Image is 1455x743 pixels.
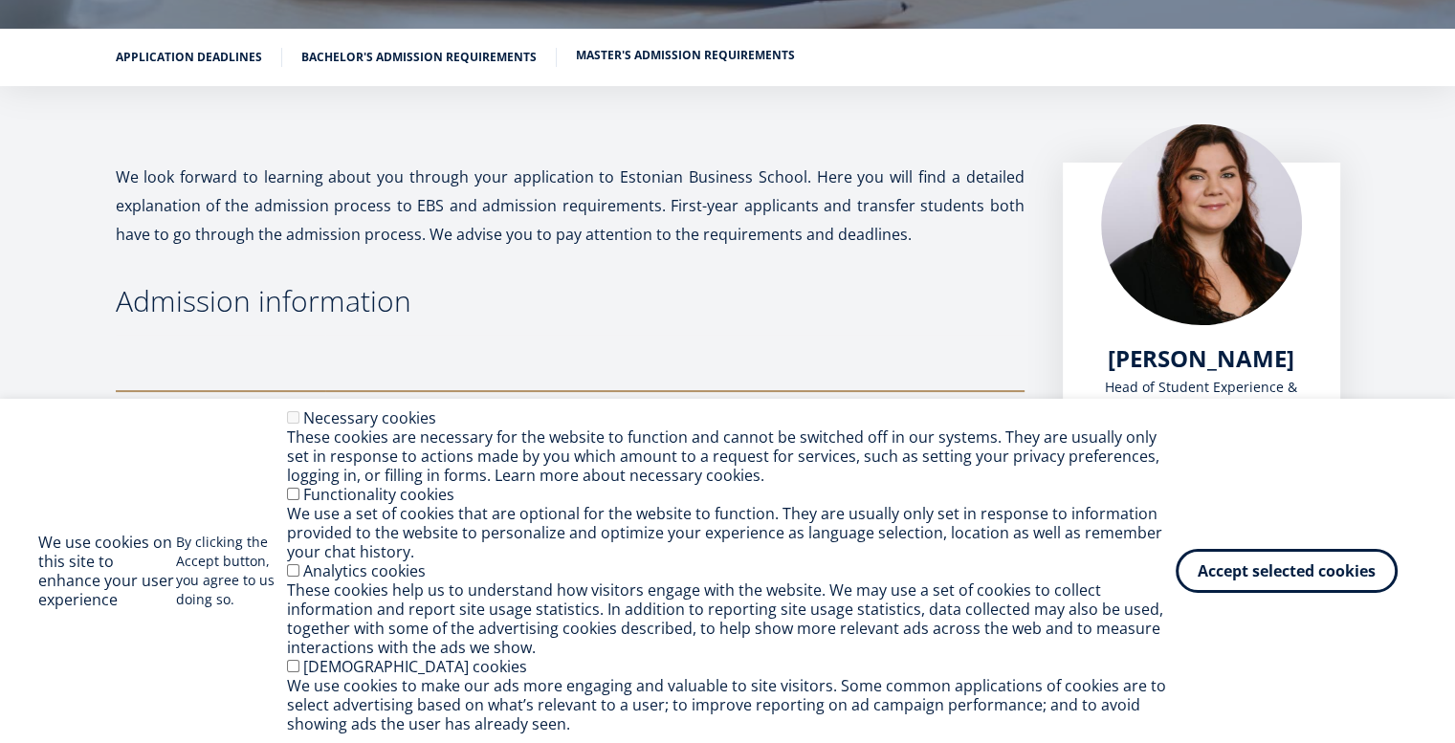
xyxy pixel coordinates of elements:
h2: We use cookies on this site to enhance your user experience [38,533,176,609]
div: Head of Student Experience & Admission [1101,373,1302,430]
img: liina reimann [1101,124,1302,325]
label: [DEMOGRAPHIC_DATA] cookies [303,656,527,677]
a: Bachelor's admission requirements [301,48,537,67]
div: We use a set of cookies that are optional for the website to function. They are usually only set ... [287,504,1176,561]
td: All the admission information and frequently asked questions can be found . [325,391,1024,429]
div: We use cookies to make our ads more engaging and valuable to site visitors. Some common applicati... [287,676,1176,733]
a: Master's admission requirements [576,46,795,65]
div: These cookies are necessary for the website to function and cannot be switched off in our systems... [287,427,1176,485]
h3: Admission information [116,287,1025,316]
button: Accept selected cookies [1176,549,1398,593]
label: Analytics cookies [303,560,426,581]
label: Necessary cookies [303,407,436,428]
div: These cookies help us to understand how visitors engage with the website. We may use a set of coo... [287,580,1176,657]
p: By clicking the Accept button, you agree to us doing so. [176,533,287,609]
a: [PERSON_NAME] [1108,344,1294,373]
label: Functionality cookies [303,484,454,505]
a: Application deadlines [116,48,262,67]
p: We look forward to learning about you through your application to Estonian Business School. Here ... [116,163,1025,249]
span: [PERSON_NAME] [1108,342,1294,374]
